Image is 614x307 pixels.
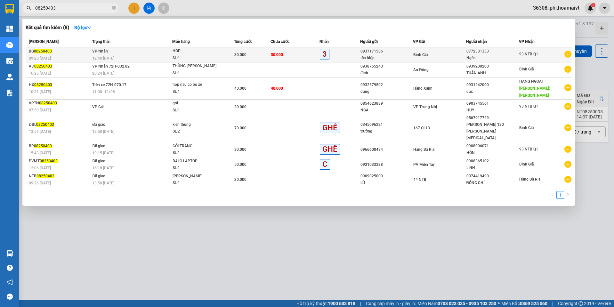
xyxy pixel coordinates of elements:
span: Bình Giã [519,162,534,166]
span: 93 NTB Q1 [519,147,538,151]
span: An Đông [413,68,429,72]
div: SL: 1 [173,165,221,172]
div: 0908365102 [466,158,519,165]
span: 07:50 [DATE] [29,108,51,112]
img: warehouse-icon [6,42,13,48]
span: Bình Giã [519,67,534,71]
span: 08250403 [40,159,58,163]
span: [PERSON_NAME]: [PERSON_NAME] [519,86,550,98]
span: Người nhận [466,39,487,44]
span: 09:25 [DATE] [29,56,51,61]
span: 30.000 [234,147,246,152]
div: SL: 2 [173,128,221,135]
div: LŨ [360,180,413,186]
div: 0903745561 [466,100,519,107]
span: VP Nhận [92,49,108,53]
div: gói [173,100,221,107]
span: Đã giao [92,144,105,148]
span: 19:15 [DATE] [92,151,114,155]
span: C [320,159,330,170]
div: 0931242000 [466,82,519,88]
div: hop nau co bo xe [173,81,221,88]
li: Previous Page [549,191,556,199]
span: Nhãn [319,39,329,44]
li: 1 [556,191,564,199]
div: 0966600494 [360,146,413,153]
span: 08250403 [39,101,57,105]
span: left [551,193,554,197]
span: Bình Giã [413,53,428,57]
span: Bình Giã [519,125,534,130]
input: Tìm tên, số ĐT hoặc mã đơn [35,4,111,12]
span: 3 [320,49,329,60]
span: Chưa cước [271,39,289,44]
div: BR [29,143,90,149]
span: Trạng thái [92,39,109,44]
span: Món hàng [172,39,190,44]
div: 0938765240 [360,63,413,70]
span: 93 NTB Q1 [519,104,538,109]
img: warehouse-icon [6,58,13,64]
span: GHẾ [320,144,340,155]
span: 30.000 [271,53,283,57]
span: Trên xe 72H-070.17 [92,83,126,87]
span: 19:50 [DATE] [92,129,114,134]
div: AĐ [29,63,90,70]
span: 13:50 [DATE] [92,181,114,185]
div: SL: 1 [173,88,221,95]
span: [PERSON_NAME] [29,39,59,44]
div: [PERSON_NAME] 130 [PERSON_NAME][MEDICAL_DATA] [466,121,519,141]
span: 12:06 [DATE] [29,166,51,170]
div: SL: 1 [173,180,221,187]
img: logo-vxr [5,4,14,14]
img: dashboard-icon [6,26,13,32]
span: 08250403 [36,174,54,178]
span: 16:26 [DATE] [29,71,51,76]
div: 0931033338 [360,161,413,168]
span: 08250403 [34,49,52,53]
span: 93 NTB Q1 [519,52,538,56]
div: HÓN [466,149,519,156]
div: duc [466,88,519,95]
div: LINH [466,165,519,171]
div: THÙNG [PERSON_NAME] [173,63,221,70]
div: 0974419490 [466,173,519,180]
span: plus-circle [564,161,571,168]
div: HUY [466,107,519,114]
span: plus-circle [564,176,571,183]
h3: Kết quả tìm kiếm ( 8 ) [26,24,69,31]
div: ĐỒNG CHÍ [466,180,519,186]
span: 12:40 [DATE] [92,56,114,61]
div: NGA [360,107,413,114]
span: 70.000 [234,126,246,130]
div: 0772331333 [466,48,519,55]
span: 10:31 [DATE] [29,90,51,94]
span: 09:26 [DATE] [29,181,51,185]
button: left [549,191,556,199]
div: định [360,70,413,77]
span: 30.000 [234,53,246,57]
div: 0939200200 [466,63,519,70]
div: kien thung [173,121,221,128]
span: Đã giao [92,159,105,163]
span: Người gửi [360,39,378,44]
div: 0932579502 [360,82,413,88]
div: HOP [173,48,221,55]
span: 40.000 [234,86,246,91]
div: PVMT [29,158,90,165]
div: 0908906071 [466,143,519,149]
button: right [564,191,572,199]
div: [PERSON_NAME] [173,173,221,180]
div: 0937171586 [360,48,413,55]
div: ĐBL [29,121,90,128]
span: notification [7,279,13,285]
img: solution-icon [6,90,13,96]
div: NTB [29,173,90,180]
span: plus-circle [564,124,571,131]
span: Hàng Bà Rịa [519,177,540,182]
span: 08250403 [36,122,54,127]
span: message [7,294,13,300]
span: VP Gửi [92,105,104,109]
span: VP Nhận [519,39,535,44]
span: 08250403 [34,83,52,87]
